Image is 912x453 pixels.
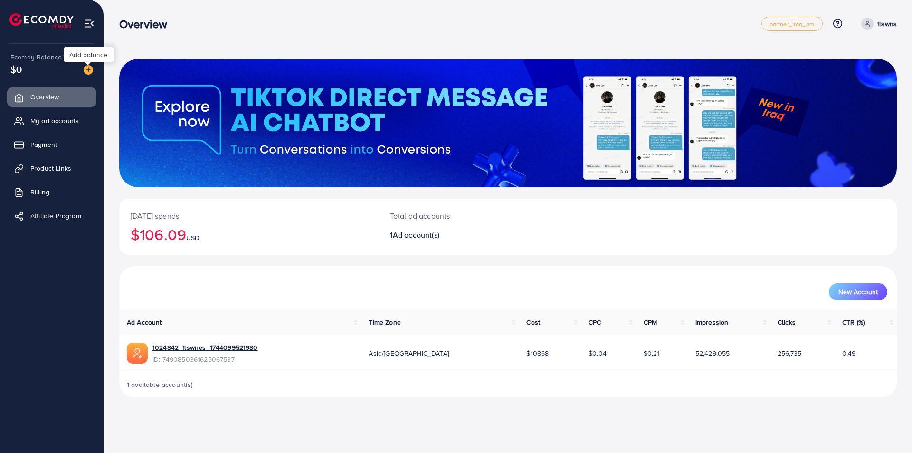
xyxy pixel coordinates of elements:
span: Affiliate Program [30,211,81,221]
div: Add balance [64,47,114,62]
span: Clicks [778,318,796,327]
span: Impression [695,318,729,327]
img: ic-ads-acc.e4c84228.svg [127,343,148,364]
img: logo [9,13,74,28]
span: 1 available account(s) [127,380,193,389]
span: CPC [589,318,601,327]
p: flswns [877,18,897,29]
p: Total ad accounts [390,210,561,222]
span: partner_iraq_am [769,21,815,27]
span: ID: 7490850361625067537 [152,355,258,364]
span: 0.49 [842,348,856,358]
span: 256,735 [778,348,801,358]
a: Overview [7,87,96,106]
span: Payment [30,140,57,149]
span: $0.04 [589,348,607,358]
a: Affiliate Program [7,206,96,225]
a: Product Links [7,159,96,178]
span: CPM [644,318,657,327]
span: Asia/[GEOGRAPHIC_DATA] [369,348,449,358]
span: $10868 [526,348,549,358]
span: $0.21 [644,348,660,358]
h3: Overview [119,17,175,31]
img: image [84,65,93,75]
span: Time Zone [369,318,400,327]
a: 1024842_flswnes_1744099521980 [152,343,258,352]
span: Billing [30,187,49,197]
a: Payment [7,135,96,154]
a: flswns [857,18,897,30]
a: My ad accounts [7,111,96,130]
span: Overview [30,92,59,102]
img: menu [84,18,95,29]
a: Billing [7,183,96,202]
span: Ad Account [127,318,162,327]
h2: $106.09 [131,225,367,243]
span: Product Links [30,164,71,173]
span: Ad account(s) [393,230,439,240]
button: New Account [829,283,887,300]
span: USD [186,233,199,242]
a: partner_iraq_am [761,17,823,31]
p: [DATE] spends [131,210,367,222]
span: New Account [838,289,878,295]
span: Cost [526,318,540,327]
span: Ecomdy Balance [10,52,62,62]
span: 52,429,055 [695,348,730,358]
span: My ad accounts [30,116,79,125]
span: $0 [10,62,22,76]
span: CTR (%) [842,318,864,327]
h2: 1 [390,231,561,240]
